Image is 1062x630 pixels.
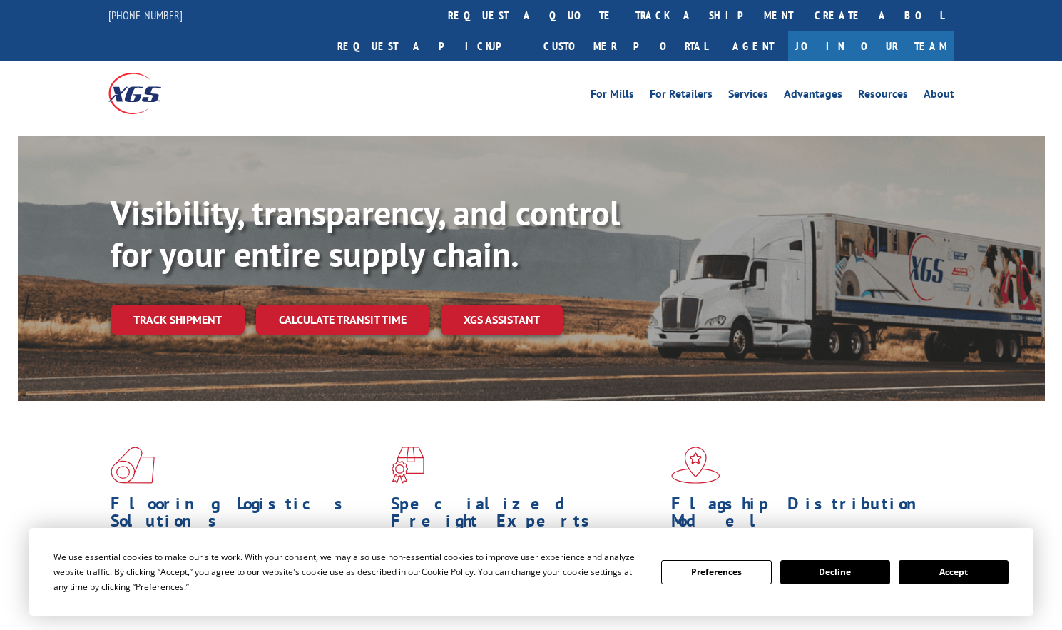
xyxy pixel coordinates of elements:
a: Services [728,88,768,104]
a: Calculate transit time [256,305,429,335]
a: For Mills [591,88,634,104]
a: About [924,88,954,104]
a: Customer Portal [533,31,718,61]
a: Track shipment [111,305,245,335]
h1: Flooring Logistics Solutions [111,495,380,537]
button: Preferences [661,560,771,584]
a: Learn More > [111,601,288,617]
a: Resources [858,88,908,104]
img: xgs-icon-focused-on-flooring-red [391,447,424,484]
h1: Specialized Freight Experts [391,495,660,537]
button: Decline [780,560,890,584]
a: XGS ASSISTANT [441,305,563,335]
button: Accept [899,560,1009,584]
img: xgs-icon-total-supply-chain-intelligence-red [111,447,155,484]
b: Visibility, transparency, and control for your entire supply chain. [111,190,620,276]
a: Join Our Team [788,31,954,61]
div: Cookie Consent Prompt [29,528,1033,616]
h1: Flagship Distribution Model [671,495,941,537]
span: Cookie Policy [422,566,474,578]
a: Agent [718,31,788,61]
span: Preferences [136,581,184,593]
div: We use essential cookies to make our site work. With your consent, we may also use non-essential ... [53,549,644,594]
a: Learn More > [391,601,568,617]
a: Request a pickup [327,31,533,61]
a: For Retailers [650,88,713,104]
a: [PHONE_NUMBER] [108,8,183,22]
a: Advantages [784,88,842,104]
img: xgs-icon-flagship-distribution-model-red [671,447,720,484]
